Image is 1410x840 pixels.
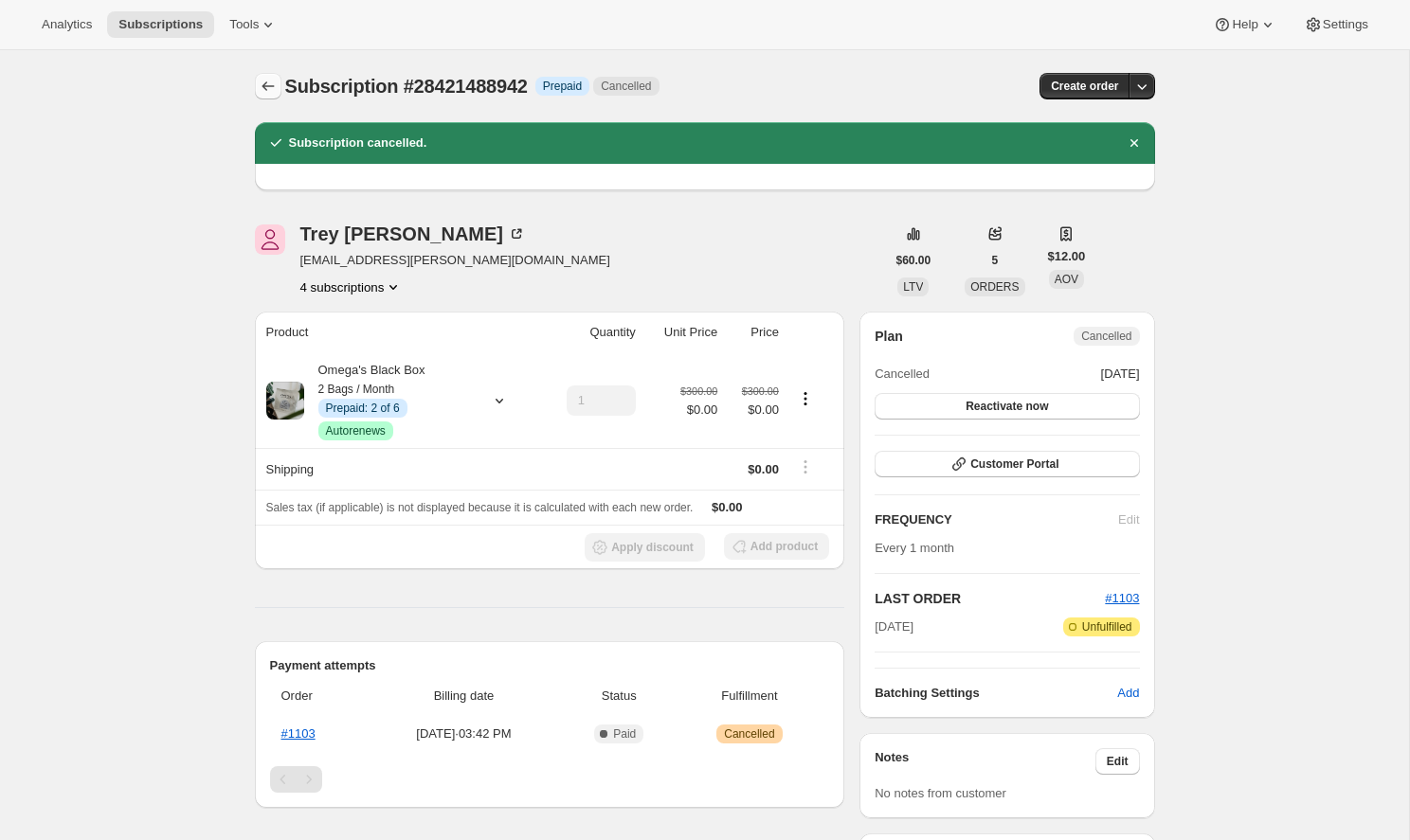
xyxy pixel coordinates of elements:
[729,401,779,420] span: $0.00
[723,312,785,353] th: Price
[601,79,651,94] span: Cancelled
[1121,130,1148,156] button: Dismiss notification
[1117,684,1139,703] span: Add
[326,401,400,416] span: Prepaid: 2 of 6
[1048,247,1086,266] span: $12.00
[981,247,1010,274] button: 5
[680,385,717,397] small: $300.00
[970,456,1058,472] span: Customer Portal
[1105,591,1139,605] a: #1103
[1106,678,1150,708] button: Add
[748,462,779,476] span: $0.00
[1082,619,1132,634] span: Unfulfilled
[875,510,1118,529] h2: FREQUENCY
[285,76,528,97] span: Subscription #28421488942
[1051,79,1118,94] span: Create order
[724,726,774,742] span: Cancelled
[300,277,404,296] button: Product actions
[1039,73,1130,99] button: Create order
[539,312,641,353] th: Quantity
[270,766,830,793] nav: Pagination
[875,684,1117,703] h6: Batching Settings
[255,312,540,353] th: Product
[1202,11,1288,38] button: Help
[255,224,285,255] span: Trey Binkley
[903,280,923,294] span: LTV
[875,786,1006,800] span: No notes from customer
[875,541,954,555] span: Every 1 month
[742,385,779,397] small: $300.00
[281,726,316,741] a: #1103
[266,382,304,420] img: product img
[229,17,259,32] span: Tools
[875,617,913,636] span: [DATE]
[875,451,1139,477] button: Customer Portal
[255,448,540,490] th: Shipping
[266,501,694,514] span: Sales tax (if applicable) is not displayed because it is calculated with each new order.
[1292,11,1380,38] button: Settings
[1081,329,1131,344] span: Cancelled
[1107,754,1129,769] span: Edit
[875,365,930,384] span: Cancelled
[613,726,636,742] span: Paid
[642,312,723,353] th: Unit Price
[790,388,821,409] button: Product actions
[270,656,830,675] h2: Payment attempts
[289,134,427,152] h2: Subscription cancelled.
[107,11,214,38] button: Subscriptions
[30,11,103,38] button: Analytics
[543,79,582,94] span: Prepaid
[1055,273,1078,286] span: AOV
[966,399,1048,414] span: Reactivate now
[1232,17,1257,32] span: Help
[970,280,1019,294] span: ORDERS
[885,247,943,274] button: $60.00
[1101,365,1140,384] span: [DATE]
[875,327,903,346] h2: Plan
[304,361,475,440] div: Omega's Black Box
[680,401,717,420] span: $0.00
[300,224,527,243] div: Trey [PERSON_NAME]
[255,73,281,99] button: Subscriptions
[992,253,999,268] span: 5
[1105,589,1139,608] button: #1103
[712,500,743,514] span: $0.00
[681,687,818,706] span: Fulfillment
[326,423,386,438] span: Autorenews
[569,687,670,706] span: Status
[896,253,931,268] span: $60.00
[790,456,821,477] button: Shipping actions
[875,748,1095,775] h3: Notes
[270,675,366,717] th: Order
[118,17,203,32] span: Subscriptions
[371,724,557,743] span: [DATE] · 03:42 PM
[875,393,1139,420] button: Reactivate now
[875,589,1105,608] h2: LAST ORDER
[42,17,92,32] span: Analytics
[300,251,610,270] span: [EMAIL_ADDRESS][PERSON_NAME][DOMAIN_NAME]
[1323,17,1368,32] span: Settings
[318,383,395,396] small: 2 Bags / Month
[371,687,557,706] span: Billing date
[218,11,289,38] button: Tools
[1095,748,1140,775] button: Edit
